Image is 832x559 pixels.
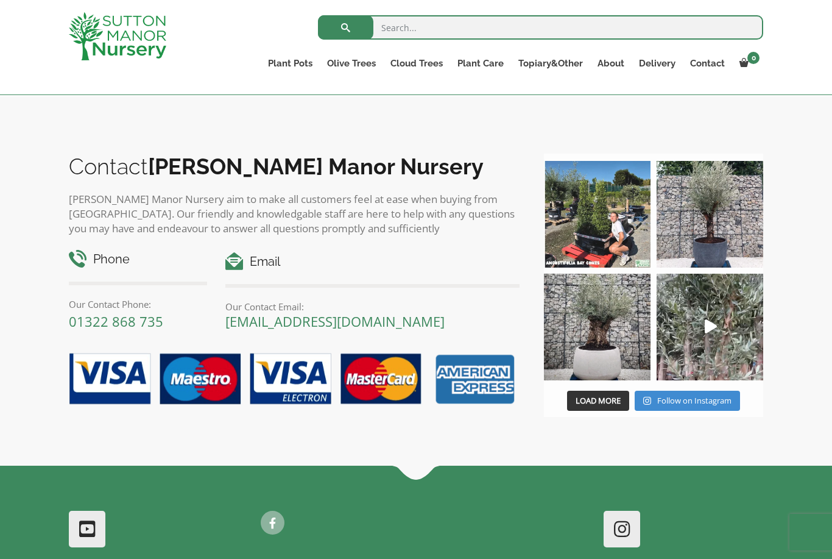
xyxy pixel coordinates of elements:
[544,274,650,380] img: Check out this beauty we potted at our nursery today ❤️‍🔥 A huge, ancient gnarled Olive tree plan...
[544,161,650,268] img: Our elegant & picturesque Angustifolia Cones are an exquisite addition to your Bay Tree collectio...
[69,154,520,179] h2: Contact
[383,55,450,72] a: Cloud Trees
[657,274,763,380] img: New arrivals Monday morning of beautiful olive trees 🤩🤩 The weather is beautiful this summer, gre...
[69,12,166,60] img: logo
[590,55,632,72] a: About
[60,346,520,413] img: payment-options.png
[732,55,763,72] a: 0
[683,55,732,72] a: Contact
[705,319,717,333] svg: Play
[576,395,621,406] span: Load More
[320,55,383,72] a: Olive Trees
[69,297,207,312] p: Our Contact Phone:
[747,52,760,64] span: 0
[318,15,763,40] input: Search...
[643,396,651,405] svg: Instagram
[450,55,511,72] a: Plant Care
[261,55,320,72] a: Plant Pots
[657,395,732,406] span: Follow on Instagram
[69,192,520,236] p: [PERSON_NAME] Manor Nursery aim to make all customers feel at ease when buying from [GEOGRAPHIC_D...
[632,55,683,72] a: Delivery
[148,154,484,179] b: [PERSON_NAME] Manor Nursery
[225,312,445,330] a: [EMAIL_ADDRESS][DOMAIN_NAME]
[225,299,520,314] p: Our Contact Email:
[657,274,763,380] a: Play
[511,55,590,72] a: Topiary&Other
[225,252,520,271] h4: Email
[635,391,740,411] a: Instagram Follow on Instagram
[657,161,763,268] img: A beautiful multi-stem Spanish Olive tree potted in our luxurious fibre clay pots 😍😍
[69,312,163,330] a: 01322 868 735
[69,250,207,269] h4: Phone
[567,391,629,411] button: Load More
